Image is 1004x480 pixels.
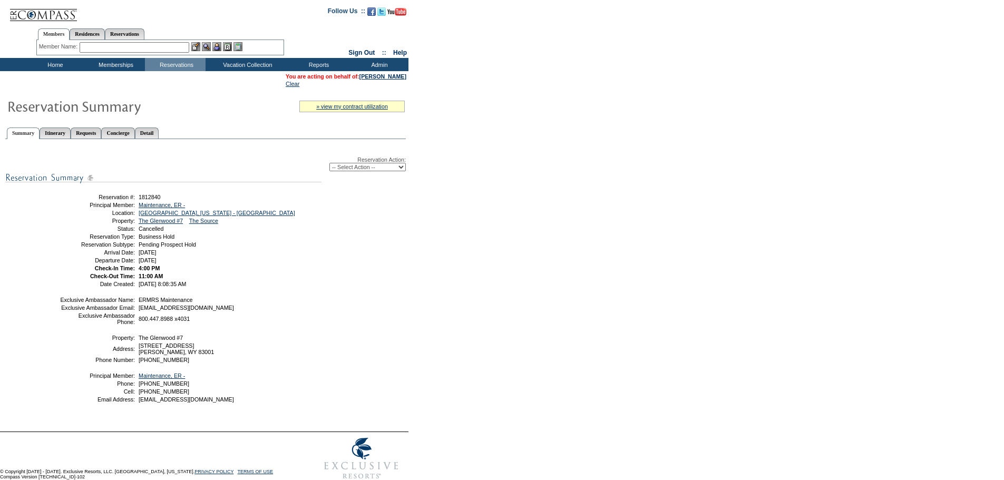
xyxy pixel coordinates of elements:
[139,373,185,379] a: Maintenance, ER -
[382,49,386,56] span: ::
[101,128,134,139] a: Concierge
[139,335,183,341] span: The Glenwood #7
[60,194,135,200] td: Reservation #:
[145,58,206,71] td: Reservations
[38,28,70,40] a: Members
[286,73,406,80] span: You are acting on behalf of:
[286,81,299,87] a: Clear
[60,249,135,256] td: Arrival Date:
[139,380,189,387] span: [PHONE_NUMBER]
[105,28,144,40] a: Reservations
[60,380,135,387] td: Phone:
[139,233,174,240] span: Business Hold
[60,210,135,216] td: Location:
[233,42,242,51] img: b_calculator.gif
[60,335,135,341] td: Property:
[5,156,406,171] div: Reservation Action:
[139,202,185,208] a: Maintenance, ER -
[60,357,135,363] td: Phone Number:
[348,49,375,56] a: Sign Out
[348,58,408,71] td: Admin
[238,469,274,474] a: TERMS OF USE
[191,42,200,51] img: b_edit.gif
[139,281,186,287] span: [DATE] 8:08:35 AM
[60,241,135,248] td: Reservation Subtype:
[70,28,105,40] a: Residences
[367,11,376,17] a: Become our fan on Facebook
[139,305,234,311] span: [EMAIL_ADDRESS][DOMAIN_NAME]
[60,312,135,325] td: Exclusive Ambassador Phone:
[202,42,211,51] img: View
[316,103,388,110] a: » view my contract utilization
[206,58,287,71] td: Vacation Collection
[359,73,406,80] a: [PERSON_NAME]
[95,265,135,271] strong: Check-In Time:
[60,218,135,224] td: Property:
[5,171,321,184] img: subTtlResSummary.gif
[7,95,218,116] img: Reservaton Summary
[24,58,84,71] td: Home
[60,226,135,232] td: Status:
[139,265,160,271] span: 4:00 PM
[60,257,135,263] td: Departure Date:
[39,42,80,51] div: Member Name:
[189,218,218,224] a: The Source
[387,11,406,17] a: Subscribe to our YouTube Channel
[194,469,233,474] a: PRIVACY POLICY
[139,357,189,363] span: [PHONE_NUMBER]
[387,8,406,16] img: Subscribe to our YouTube Channel
[40,128,71,139] a: Itinerary
[60,233,135,240] td: Reservation Type:
[139,342,214,355] span: [STREET_ADDRESS] [PERSON_NAME], WY 83001
[139,218,183,224] a: The Glenwood #7
[139,396,234,403] span: [EMAIL_ADDRESS][DOMAIN_NAME]
[139,249,157,256] span: [DATE]
[60,396,135,403] td: Email Address:
[139,241,196,248] span: Pending Prospect Hold
[84,58,145,71] td: Memberships
[71,128,101,139] a: Requests
[60,388,135,395] td: Cell:
[139,257,157,263] span: [DATE]
[139,194,161,200] span: 1812840
[139,273,163,279] span: 11:00 AM
[377,11,386,17] a: Follow us on Twitter
[367,7,376,16] img: Become our fan on Facebook
[139,297,192,303] span: ERMRS Maintenance
[139,316,190,322] span: 800.447.8988 x4031
[60,281,135,287] td: Date Created:
[135,128,159,139] a: Detail
[287,58,348,71] td: Reports
[139,388,189,395] span: [PHONE_NUMBER]
[377,7,386,16] img: Follow us on Twitter
[139,210,295,216] a: [GEOGRAPHIC_DATA], [US_STATE] - [GEOGRAPHIC_DATA]
[60,297,135,303] td: Exclusive Ambassador Name:
[393,49,407,56] a: Help
[328,6,365,19] td: Follow Us ::
[60,373,135,379] td: Principal Member:
[212,42,221,51] img: Impersonate
[60,202,135,208] td: Principal Member:
[60,342,135,355] td: Address:
[139,226,163,232] span: Cancelled
[60,305,135,311] td: Exclusive Ambassador Email:
[223,42,232,51] img: Reservations
[7,128,40,139] a: Summary
[90,273,135,279] strong: Check-Out Time:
